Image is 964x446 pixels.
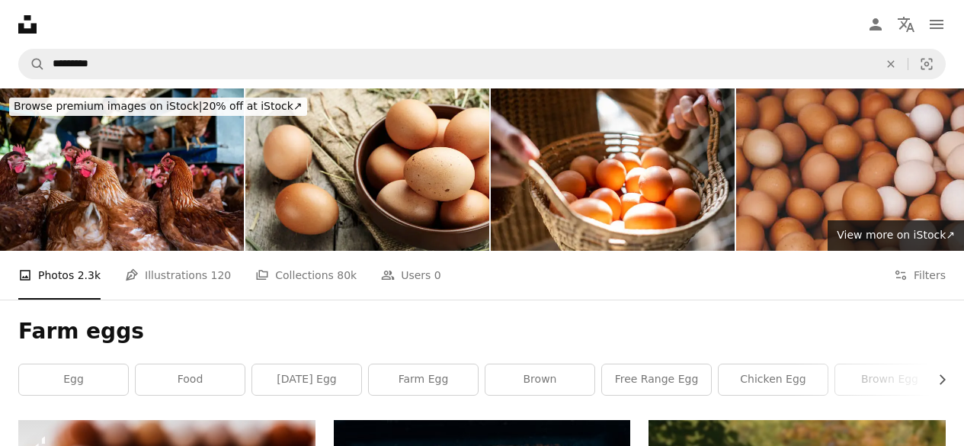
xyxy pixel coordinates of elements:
[921,9,952,40] button: Menu
[125,251,231,300] a: Illustrations 120
[434,267,441,284] span: 0
[891,9,921,40] button: Language
[19,50,45,79] button: Search Unsplash
[828,220,964,251] a: View more on iStock↗
[602,364,711,395] a: free range egg
[837,229,955,241] span: View more on iStock ↗
[874,50,908,79] button: Clear
[19,364,128,395] a: egg
[369,364,478,395] a: farm egg
[18,49,946,79] form: Find visuals sitewide
[835,364,944,395] a: brown egg
[9,98,307,116] div: 20% off at iStock ↗
[928,364,946,395] button: scroll list to the right
[491,88,735,251] img: Poultry farmworker holding a basket full of eggs
[337,267,357,284] span: 80k
[860,9,891,40] a: Log in / Sign up
[136,364,245,395] a: food
[252,364,361,395] a: [DATE] egg
[485,364,594,395] a: brown
[894,251,946,300] button: Filters
[255,251,357,300] a: Collections 80k
[18,318,946,345] h1: Farm eggs
[211,267,232,284] span: 120
[14,100,202,112] span: Browse premium images on iStock |
[18,15,37,34] a: Home — Unsplash
[908,50,945,79] button: Visual search
[381,251,441,300] a: Users 0
[719,364,828,395] a: chicken egg
[245,88,489,251] img: Brown eggs in a plate.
